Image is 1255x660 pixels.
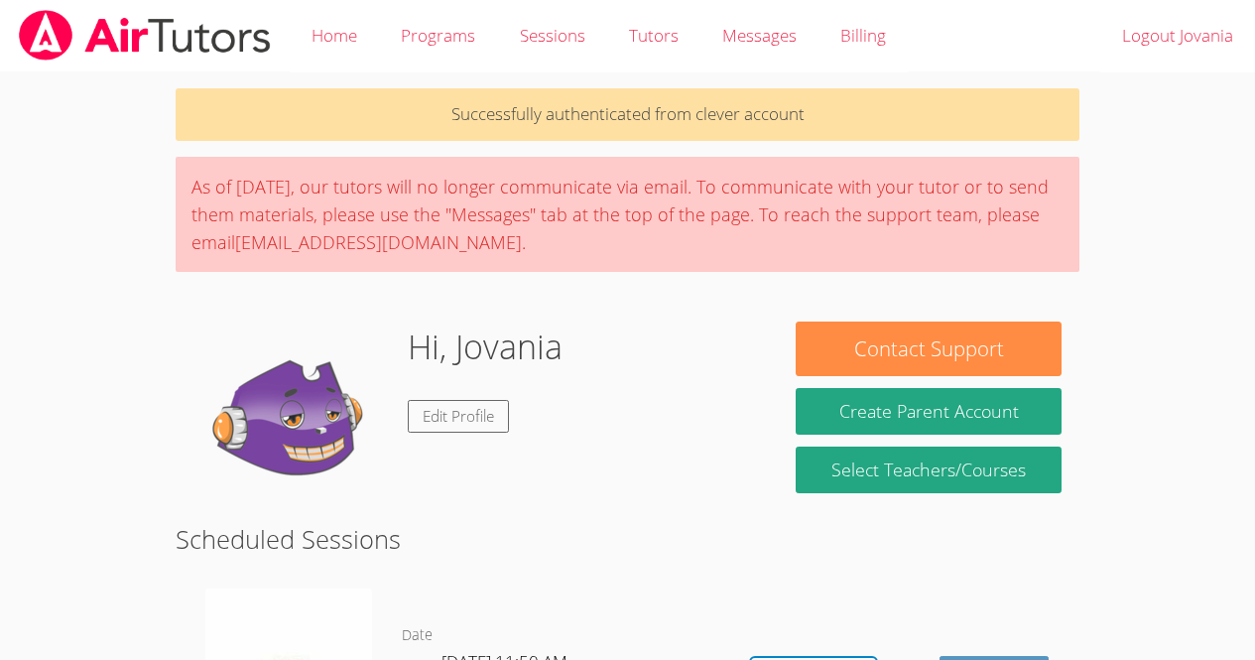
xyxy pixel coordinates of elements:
[796,447,1061,493] a: Select Teachers/Courses
[193,322,392,520] img: default.png
[796,322,1061,376] button: Contact Support
[176,88,1079,141] p: Successfully authenticated from clever account
[176,157,1079,272] div: As of [DATE], our tutors will no longer communicate via email. To communicate with your tutor or ...
[408,400,509,433] a: Edit Profile
[402,623,433,648] dt: Date
[17,10,273,61] img: airtutors_banner-c4298cdbf04f3fff15de1276eac7730deb9818008684d7c2e4769d2f7ddbe033.png
[722,24,797,47] span: Messages
[796,388,1061,435] button: Create Parent Account
[408,322,563,372] h1: Hi, Jovania
[176,520,1079,558] h2: Scheduled Sessions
